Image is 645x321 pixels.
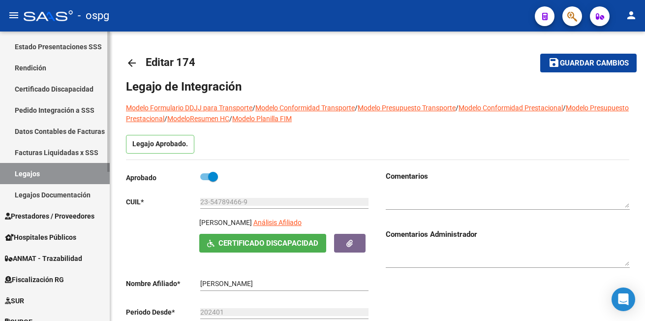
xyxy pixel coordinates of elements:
h1: Legajo de Integración [126,79,629,95]
span: Hospitales Públicos [5,232,76,243]
a: Modelo Conformidad Transporte [255,104,355,112]
mat-icon: person [625,9,637,21]
a: Modelo Planilla FIM [232,115,292,123]
p: Periodo Desde [126,307,200,318]
span: ANMAT - Trazabilidad [5,253,82,264]
a: Modelo Formulario DDJJ para Transporte [126,104,252,112]
a: ModeloResumen HC [167,115,229,123]
span: Certificado Discapacidad [218,239,318,248]
span: Análisis Afiliado [253,219,302,226]
mat-icon: menu [8,9,20,21]
span: Guardar cambios [560,59,629,68]
p: Aprobado [126,172,200,183]
span: Editar 174 [146,56,195,68]
p: CUIL [126,196,200,207]
p: Nombre Afiliado [126,278,200,289]
h3: Comentarios Administrador [386,229,630,240]
mat-icon: arrow_back [126,57,138,69]
div: Open Intercom Messenger [612,288,635,311]
h3: Comentarios [386,171,630,182]
button: Certificado Discapacidad [199,234,326,252]
mat-icon: save [548,57,560,68]
a: Modelo Conformidad Prestacional [459,104,563,112]
span: Fiscalización RG [5,274,64,285]
button: Guardar cambios [540,54,637,72]
span: - ospg [78,5,109,27]
span: SUR [5,295,24,306]
p: Legajo Aprobado. [126,135,194,154]
a: Modelo Presupuesto Transporte [358,104,456,112]
span: Prestadores / Proveedores [5,211,94,222]
p: [PERSON_NAME] [199,217,252,228]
